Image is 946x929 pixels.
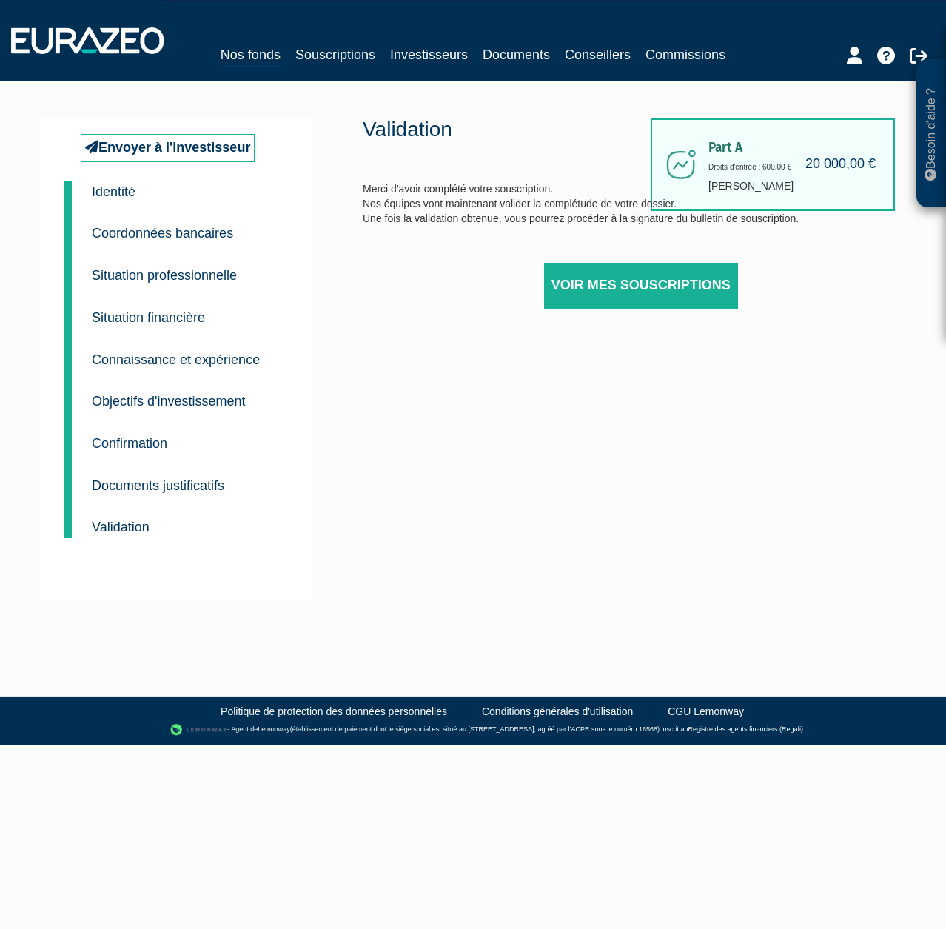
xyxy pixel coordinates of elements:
a: 6 [64,370,72,416]
small: Confirmation [92,436,167,451]
small: Situation professionnelle [92,268,237,283]
p: Besoin d'aide ? [923,67,940,201]
a: Voir mes souscriptions [544,263,738,309]
h4: 20 000,00 € [805,158,876,172]
a: Nos fonds [221,44,281,67]
small: Validation [92,520,150,534]
a: Conditions générales d'utilisation [482,704,633,719]
a: 9 [64,496,72,538]
a: 3 [64,244,72,290]
a: Commissions [645,44,725,65]
a: Envoyer à l'investisseur [81,134,255,162]
a: Registre des agents financiers (Regafi) [688,725,804,733]
a: 2 [64,202,72,248]
small: Objectifs d'investissement [92,394,246,409]
img: logo-lemonway.png [170,722,227,737]
a: Souscriptions [295,44,375,65]
img: 1732889491-logotype_eurazeo_blanc_rvb.png [11,27,164,54]
a: 7 [64,412,72,458]
a: Lemonway [258,725,290,733]
a: Documents [483,44,550,65]
small: Documents justificatifs [92,478,224,493]
small: Connaissance et expérience [92,352,260,367]
p: Validation [363,115,631,144]
a: CGU Lemonway [668,704,744,719]
a: 8 [64,455,72,500]
small: Identité [92,184,135,199]
small: Coordonnées bancaires [92,226,233,241]
a: Conseillers [565,44,631,65]
a: 1 [64,181,72,210]
div: - Agent de (établissement de paiement dont le siège social est situé au [STREET_ADDRESS], agréé p... [15,722,931,737]
div: Merci d'avoir complété votre souscription. Nos équipes vont maintenant valider la complétude de v... [363,118,816,346]
small: Situation financière [92,310,205,325]
a: 4 [64,286,72,332]
a: Politique de protection des données personnelles [221,704,447,719]
a: Investisseurs [390,44,468,65]
a: 5 [64,329,72,375]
